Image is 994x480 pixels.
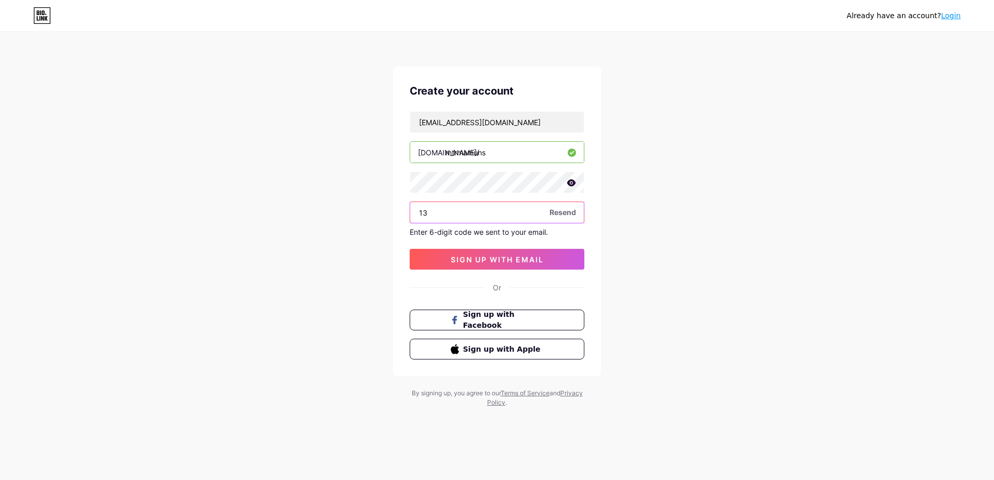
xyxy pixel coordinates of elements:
a: Terms of Service [501,389,550,397]
button: Sign up with Facebook [410,310,584,330]
button: sign up with email [410,249,584,270]
input: username [410,142,584,163]
div: By signing up, you agree to our and . [409,389,585,407]
span: Sign up with Apple [463,344,544,355]
span: Resend [550,207,576,218]
button: Sign up with Apple [410,339,584,359]
div: Already have an account? [847,10,961,21]
span: Sign up with Facebook [463,309,544,331]
div: [DOMAIN_NAME]/ [418,147,479,158]
div: Enter 6-digit code we sent to your email. [410,228,584,236]
a: Login [941,11,961,20]
input: Email [410,112,584,132]
div: Or [493,282,501,293]
div: Create your account [410,83,584,99]
input: Paste login code [410,202,584,223]
span: sign up with email [451,255,544,264]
